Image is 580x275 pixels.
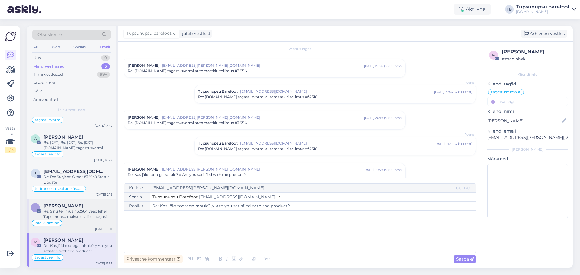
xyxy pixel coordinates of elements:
div: 0 [101,55,110,61]
div: [DATE] 19:44 [434,90,453,94]
div: juhib vestlust [180,30,211,37]
img: Askly Logo [5,31,16,42]
div: ( 3 kuu eest ) [384,64,402,68]
p: Kliendi nimi [487,108,568,115]
div: Re: Kas jäid tootega rahule? // Are you satisfied with the product? [43,243,112,254]
span: Anastassia Rudomin [43,134,83,140]
span: tagastusvorm [35,118,60,122]
button: Tupsunupsu Barefoot [EMAIL_ADDRESS][DOMAIN_NAME] [152,194,280,200]
span: info küsimine [35,221,59,225]
span: Minu vestlused [58,107,85,113]
input: Recepient... [150,184,455,192]
p: [EMAIL_ADDRESS][PERSON_NAME][DOMAIN_NAME] [487,134,568,141]
div: Arhiveeritud [33,97,58,103]
div: ( 3 kuu eest ) [454,90,472,94]
span: tagastuse info [35,152,60,156]
span: [PERSON_NAME] [128,63,159,68]
span: Reene [451,132,474,137]
div: 5 [101,63,110,69]
span: M [34,240,37,244]
span: tagastuse info [491,90,517,94]
div: Saatja [124,193,150,201]
div: Web [50,43,61,51]
div: # madlahxk [502,56,566,62]
span: [PERSON_NAME] [128,115,159,120]
span: [EMAIL_ADDRESS][DOMAIN_NAME] [199,194,275,200]
div: [DATE] 20:19 [364,116,383,120]
div: [DOMAIN_NAME] [516,9,570,14]
div: Email [98,43,111,51]
div: ( 3 kuu eest ) [384,168,402,172]
div: Kõik [33,88,42,94]
div: [DATE] 11:33 [95,261,112,266]
span: A [34,136,37,141]
div: AI Assistent [33,80,56,86]
div: [DATE] 19:34 [364,64,383,68]
div: Re: Sinu tellimus #32564 veebilehel Tupsunupsu maksti osaliselt tagasi [43,209,112,219]
div: Uus [33,55,41,61]
div: Vestlus algas [124,46,476,52]
div: 99+ [97,72,110,78]
div: BCC [463,185,473,191]
span: [EMAIL_ADDRESS][DOMAIN_NAME] [240,89,434,94]
div: Minu vestlused [33,63,65,69]
div: [DATE] 09:59 [363,168,383,172]
input: Lisa nimi [488,117,561,124]
div: Pealkiri [124,202,150,210]
span: m [492,53,495,57]
span: Re: [DOMAIN_NAME] tagastusvormi automaatkiri tellimus #32316 [128,68,247,74]
div: Aktiivne [454,4,491,15]
span: Tupsunupsu Barefoot [198,89,238,94]
div: ( 3 kuu eest ) [454,142,472,146]
div: Tiimi vestlused [33,72,63,78]
div: [PERSON_NAME] [487,147,568,152]
span: tagastuse info [35,256,60,259]
span: Re: [DOMAIN_NAME] tagastusvormi automaatkiri tellimus #32316 [198,146,317,152]
p: Kliendi tag'id [487,81,568,87]
a: Tupsunupsu barefoot[DOMAIN_NAME] [516,5,576,14]
div: [DATE] 16:22 [94,158,112,162]
span: Tupsunupsu barefoot [127,30,172,37]
span: Saada [456,256,474,262]
div: ( 3 kuu eest ) [384,116,402,120]
div: Kliendi info [487,72,568,77]
span: Otsi kliente [37,31,62,38]
div: [PERSON_NAME] [502,48,566,56]
div: CC [455,185,463,191]
p: Märkmed [487,156,568,162]
div: [DATE] 16:11 [95,227,112,231]
span: Re: [DOMAIN_NAME] tagastusvormi automaatkiri tellimus #32316 [198,94,317,100]
div: [DATE] 7:45 [95,123,112,128]
span: timur.zakupa@web.de [43,169,106,174]
input: Lisa tag [487,97,568,106]
span: Reene [451,80,474,85]
div: 2 / 3 [5,147,16,153]
div: TB [505,5,514,14]
span: Tupsunupsu Barefoot [152,194,198,200]
span: L [34,205,37,210]
span: [EMAIL_ADDRESS][DOMAIN_NAME] [240,141,434,146]
span: [EMAIL_ADDRESS][PERSON_NAME][DOMAIN_NAME] [162,63,364,68]
span: Re: [DOMAIN_NAME] tagastusvormi automaatkiri tellimus #32316 [128,120,247,126]
div: Socials [72,43,87,51]
span: Tupsunupsu Barefoot [198,141,238,146]
div: Arhiveeri vestlus [521,30,567,38]
p: Kliendi email [487,128,568,134]
div: [DATE] 01:32 [434,142,453,146]
div: [DATE] 2:12 [96,192,112,197]
div: Kellele [124,184,150,192]
div: Tupsunupsu barefoot [516,5,570,9]
div: All [32,43,39,51]
span: tellimusega seotud küsumus [35,187,83,190]
input: Write subject here... [150,202,476,210]
span: Malin Wigren [43,238,83,243]
span: t [34,171,37,175]
span: Re: Kas jäid tootega rahule? // Are you satisfied with the product? [128,172,246,177]
span: [PERSON_NAME] [128,167,159,172]
div: Privaatne kommentaar [124,255,183,263]
span: Liis Heinlaid [43,203,83,209]
div: Vaata siia [5,126,16,153]
div: Re: [EXT] Re: [EXT] Re: [EXT] [DOMAIN_NAME] tagastusvormi automaatkiri tellimus #32902 [43,140,112,151]
div: Re: Re: Subject: Order #32649 Status Update [43,174,112,185]
span: [EMAIL_ADDRESS][PERSON_NAME][DOMAIN_NAME] [162,167,363,172]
